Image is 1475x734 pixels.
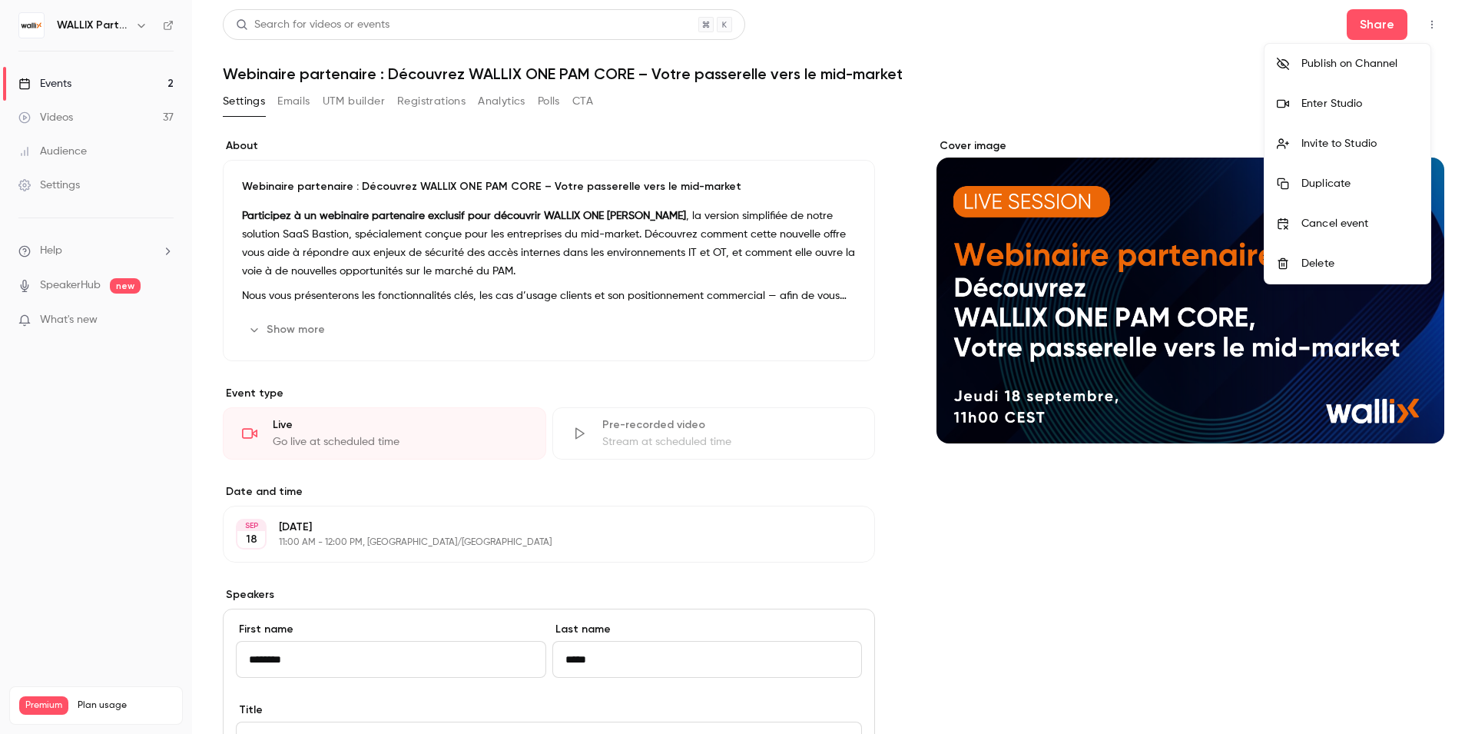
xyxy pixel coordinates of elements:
[1301,136,1418,151] div: Invite to Studio
[1301,256,1418,271] div: Delete
[1301,96,1418,111] div: Enter Studio
[1301,176,1418,191] div: Duplicate
[1301,56,1418,71] div: Publish on Channel
[1301,216,1418,231] div: Cancel event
